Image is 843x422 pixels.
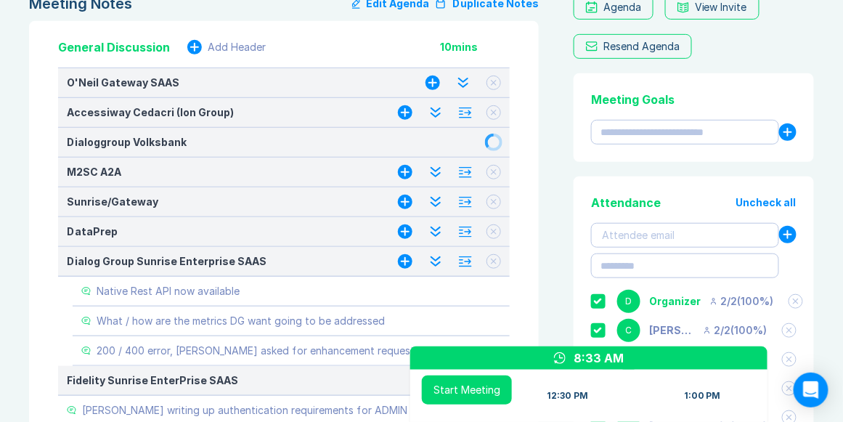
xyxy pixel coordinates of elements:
[67,196,369,208] div: Sunrise/Gateway
[67,107,369,118] div: Accessiway Cedacri (Ion Group)
[794,373,828,407] div: Open Intercom Messenger
[67,375,501,386] div: Fidelity Sunrise EnterPrise SAAS
[649,325,694,336] div: Chris Halicki
[709,296,774,307] div: 2 / 2 ( 100 %)
[695,1,747,13] div: View Invite
[591,91,797,108] div: Meeting Goals
[603,41,680,52] div: Resend Agenda
[591,194,661,211] div: Attendance
[67,77,396,89] div: O'Neil Gateway SAAS
[97,285,240,297] div: Native Rest API now available
[187,40,266,54] button: Add Header
[67,256,369,267] div: Dialog Group Sunrise Enterprise SAAS
[574,349,624,367] div: 8:33 AM
[67,137,469,148] div: Dialoggroup Volksbank
[97,315,385,327] div: What / how are the metrics DG want going to be addressed
[67,226,369,238] div: DataPrep
[97,345,415,357] div: 200 / 400 error, [PERSON_NAME] asked for enhancement request
[736,197,797,208] button: Uncheck all
[440,41,510,53] div: 10 mins
[603,1,641,13] div: Agenda
[684,390,721,402] div: 1:00 PM
[703,325,767,336] div: 2 / 2 ( 100 %)
[67,166,369,178] div: M2SC A2A
[547,390,588,402] div: 12:30 PM
[58,38,170,56] div: General Discussion
[208,41,266,53] div: Add Header
[649,296,701,307] div: Organizer
[617,319,640,342] div: C
[422,376,512,405] button: Start Meeting
[574,34,692,59] button: Resend Agenda
[617,290,640,313] div: D
[82,405,436,416] div: [PERSON_NAME] writing up authentication requirements for ADMIN piece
